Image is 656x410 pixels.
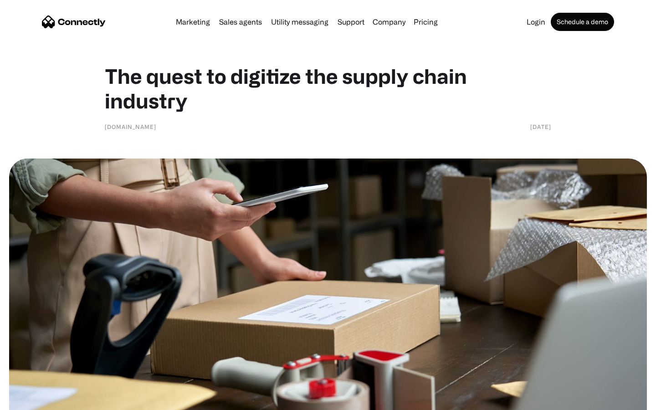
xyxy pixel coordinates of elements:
[370,15,408,28] div: Company
[373,15,405,28] div: Company
[105,64,551,113] h1: The quest to digitize the supply chain industry
[530,122,551,131] div: [DATE]
[172,18,214,26] a: Marketing
[42,15,106,29] a: home
[410,18,441,26] a: Pricing
[523,18,549,26] a: Login
[334,18,368,26] a: Support
[551,13,614,31] a: Schedule a demo
[105,122,156,131] div: [DOMAIN_NAME]
[18,394,55,407] ul: Language list
[9,394,55,407] aside: Language selected: English
[267,18,332,26] a: Utility messaging
[215,18,266,26] a: Sales agents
